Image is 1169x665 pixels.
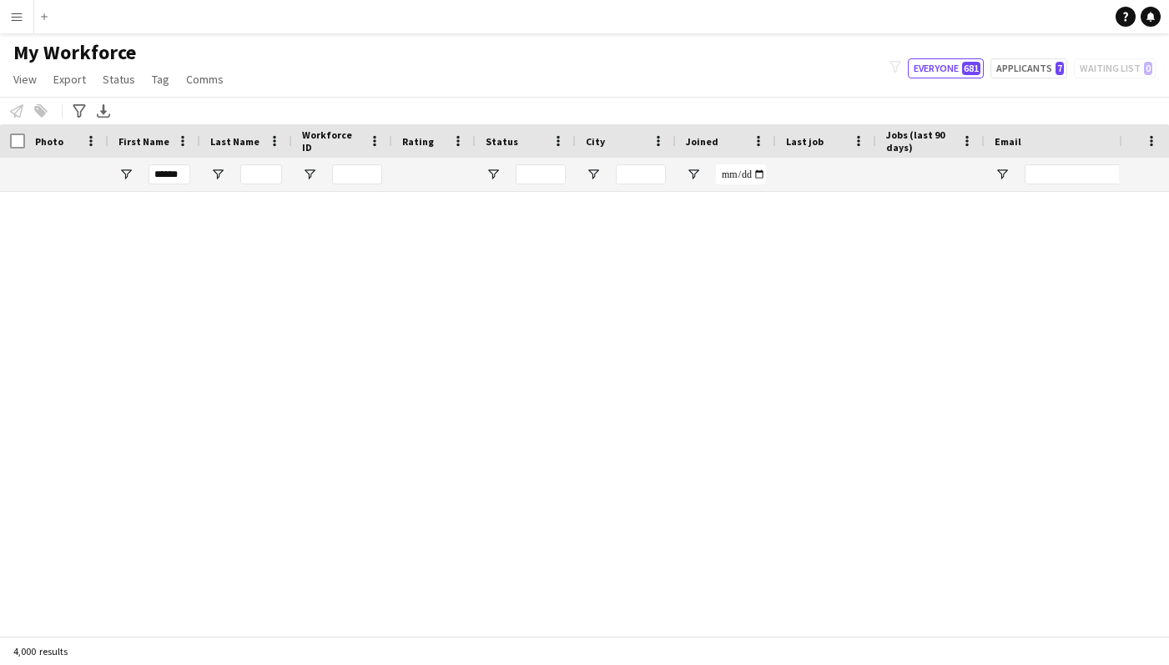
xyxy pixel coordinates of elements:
span: 681 [962,62,980,75]
input: Workforce ID Filter Input [332,164,382,184]
span: Status [486,135,518,148]
span: Status [103,72,135,87]
span: Comms [186,72,224,87]
button: Applicants7 [990,58,1067,78]
button: Open Filter Menu [686,167,701,182]
app-action-btn: Advanced filters [69,101,89,121]
span: Email [995,135,1021,148]
button: Open Filter Menu [486,167,501,182]
button: Open Filter Menu [586,167,601,182]
span: Tag [152,72,169,87]
span: View [13,72,37,87]
a: Tag [145,68,176,90]
button: Everyone681 [908,58,984,78]
span: Joined [686,135,718,148]
span: Photo [35,135,63,148]
span: City [586,135,605,148]
a: Status [96,68,142,90]
a: Comms [179,68,230,90]
input: Status Filter Input [516,164,566,184]
a: Export [47,68,93,90]
span: Last job [786,135,824,148]
span: First Name [118,135,169,148]
input: City Filter Input [616,164,666,184]
input: First Name Filter Input [149,164,190,184]
span: Workforce ID [302,128,362,154]
button: Open Filter Menu [118,167,134,182]
input: Last Name Filter Input [240,164,282,184]
a: View [7,68,43,90]
span: Last Name [210,135,259,148]
input: Joined Filter Input [716,164,766,184]
span: 7 [1056,62,1064,75]
button: Open Filter Menu [302,167,317,182]
button: Open Filter Menu [210,167,225,182]
button: Open Filter Menu [995,167,1010,182]
span: Jobs (last 90 days) [886,128,955,154]
span: Export [53,72,86,87]
span: Rating [402,135,434,148]
span: My Workforce [13,40,136,65]
app-action-btn: Export XLSX [93,101,113,121]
